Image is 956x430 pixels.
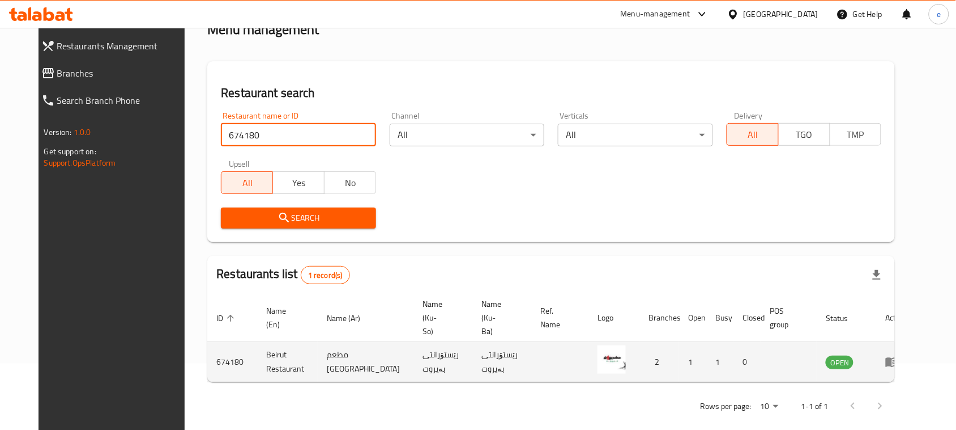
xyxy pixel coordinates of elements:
span: Restaurants Management [57,39,189,53]
span: Name (Ku-Ba) [481,297,518,338]
span: All [732,127,774,143]
span: e [937,8,941,20]
td: Beirut Restaurant [257,342,318,382]
th: Logo [588,294,639,342]
h2: Menu management [207,20,319,39]
th: Busy [706,294,733,342]
span: TGO [783,127,826,143]
a: Support.OpsPlatform [44,155,116,170]
span: Name (Ar) [327,311,375,325]
th: Branches [639,294,679,342]
button: TGO [778,123,830,146]
div: Menu [885,355,906,369]
a: Search Branch Phone [32,87,198,114]
th: Action [876,294,915,342]
div: All [558,124,713,146]
span: Version: [44,125,72,140]
td: 2 [639,342,679,382]
span: 1.0.0 [74,125,91,140]
span: POS group [770,304,803,331]
span: 1 record(s) [301,270,349,281]
button: No [324,171,376,194]
div: Rows per page: [756,398,783,415]
td: 674180 [207,342,257,382]
span: TMP [835,127,877,143]
span: OPEN [826,356,853,369]
span: Search [230,211,367,225]
label: Upsell [229,160,250,168]
td: رێستۆرانتی بەیروت [472,342,531,382]
div: All [390,124,545,146]
span: Yes [278,175,320,191]
th: Open [679,294,706,342]
div: Export file [863,262,890,289]
button: All [221,171,273,194]
td: رێستۆرانتی بەیروت [413,342,472,382]
button: Yes [272,171,325,194]
button: Search [221,208,376,229]
span: Name (En) [266,304,304,331]
button: TMP [830,123,882,146]
td: 0 [733,342,761,382]
div: Menu-management [621,7,690,21]
a: Branches [32,60,198,87]
span: No [329,175,372,191]
span: All [226,175,268,191]
p: Rows per page: [700,399,751,414]
span: Status [826,311,863,325]
td: 1 [706,342,733,382]
input: Search for restaurant name or ID.. [221,124,376,146]
th: Closed [733,294,761,342]
span: ID [216,311,238,325]
h2: Restaurants list [216,265,349,284]
span: Search Branch Phone [57,94,189,107]
div: OPEN [826,356,853,369]
span: Branches [57,66,189,80]
div: Total records count [301,266,350,284]
div: [GEOGRAPHIC_DATA] [744,8,818,20]
td: 1 [679,342,706,382]
img: Beirut Restaurant [597,345,626,374]
span: Name (Ku-So) [422,297,459,338]
a: Restaurants Management [32,32,198,60]
label: Delivery [735,112,763,120]
td: مطعم [GEOGRAPHIC_DATA] [318,342,413,382]
button: All [727,123,779,146]
p: 1-1 of 1 [801,399,828,414]
span: Get support on: [44,144,96,159]
span: Ref. Name [540,304,575,331]
h2: Restaurant search [221,85,881,102]
table: enhanced table [207,294,915,382]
